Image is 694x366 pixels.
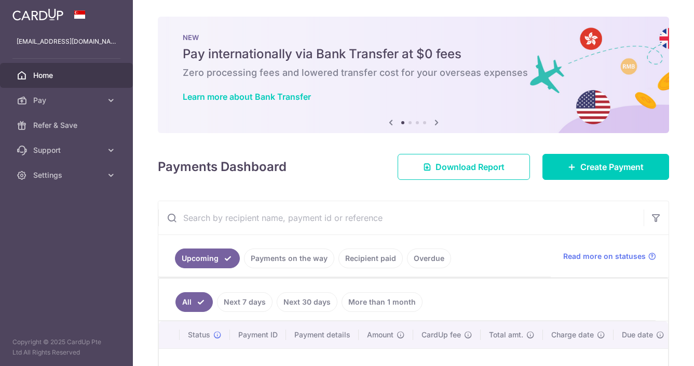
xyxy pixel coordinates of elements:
[33,120,102,130] span: Refer & Save
[217,292,273,312] a: Next 7 days
[563,251,646,262] span: Read more on statuses
[398,154,530,180] a: Download Report
[338,249,403,268] a: Recipient paid
[183,91,311,102] a: Learn more about Bank Transfer
[183,46,644,62] h5: Pay internationally via Bank Transfer at $0 fees
[551,330,594,340] span: Charge date
[342,292,423,312] a: More than 1 month
[542,154,669,180] a: Create Payment
[33,145,102,155] span: Support
[244,249,334,268] a: Payments on the way
[622,330,653,340] span: Due date
[183,67,644,79] h6: Zero processing fees and lowered transfer cost for your overseas expenses
[33,170,102,180] span: Settings
[580,161,644,173] span: Create Payment
[188,330,210,340] span: Status
[175,249,240,268] a: Upcoming
[277,292,337,312] a: Next 30 days
[489,330,523,340] span: Total amt.
[436,161,505,173] span: Download Report
[407,249,451,268] a: Overdue
[158,158,287,176] h4: Payments Dashboard
[183,33,644,42] p: NEW
[421,330,461,340] span: CardUp fee
[12,8,63,21] img: CardUp
[158,17,669,133] img: Bank transfer banner
[158,201,644,234] input: Search by recipient name, payment id or reference
[175,292,213,312] a: All
[286,321,359,348] th: Payment details
[563,251,656,262] a: Read more on statuses
[230,321,286,348] th: Payment ID
[33,70,102,81] span: Home
[33,95,102,106] span: Pay
[17,36,116,47] p: [EMAIL_ADDRESS][DOMAIN_NAME]
[367,330,393,340] span: Amount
